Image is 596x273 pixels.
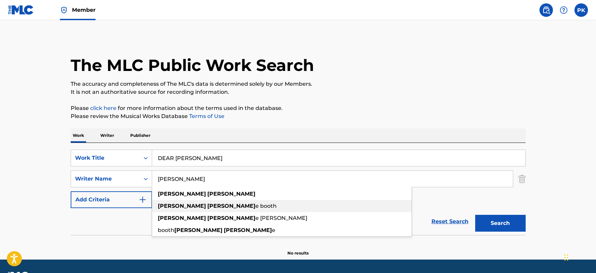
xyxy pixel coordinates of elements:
[158,227,174,233] span: booth
[158,191,206,197] strong: [PERSON_NAME]
[539,3,553,17] a: Public Search
[71,112,526,120] p: Please review the Musical Works Database
[518,170,526,187] img: Delete Criterion
[577,175,596,229] iframe: Resource Center
[542,6,550,14] img: search
[174,227,222,233] strong: [PERSON_NAME]
[560,6,568,14] img: help
[98,128,116,143] p: Writer
[562,241,596,273] iframe: Chat Widget
[71,104,526,112] p: Please for more information about the terms used in the database.
[158,215,206,221] strong: [PERSON_NAME]
[128,128,152,143] p: Publisher
[60,6,68,14] img: Top Rightsholder
[207,203,255,209] strong: [PERSON_NAME]
[255,215,307,221] span: e [PERSON_NAME]
[574,3,588,17] div: User Menu
[71,88,526,96] p: It is not an authoritative source for recording information.
[71,150,526,235] form: Search Form
[272,227,275,233] span: e
[255,203,277,209] span: e booth
[71,128,86,143] p: Work
[287,242,309,256] p: No results
[224,227,272,233] strong: [PERSON_NAME]
[75,175,136,183] div: Writer Name
[71,55,314,75] h1: The MLC Public Work Search
[207,191,255,197] strong: [PERSON_NAME]
[8,5,34,15] img: MLC Logo
[75,154,136,162] div: Work Title
[90,105,116,111] a: click here
[72,6,96,14] span: Member
[207,215,255,221] strong: [PERSON_NAME]
[71,80,526,88] p: The accuracy and completeness of The MLC's data is determined solely by our Members.
[188,113,224,119] a: Terms of Use
[564,247,568,268] div: Drag
[428,214,472,229] a: Reset Search
[557,3,570,17] div: Help
[71,191,152,208] button: Add Criteria
[475,215,526,232] button: Search
[139,196,147,204] img: 9d2ae6d4665cec9f34b9.svg
[158,203,206,209] strong: [PERSON_NAME]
